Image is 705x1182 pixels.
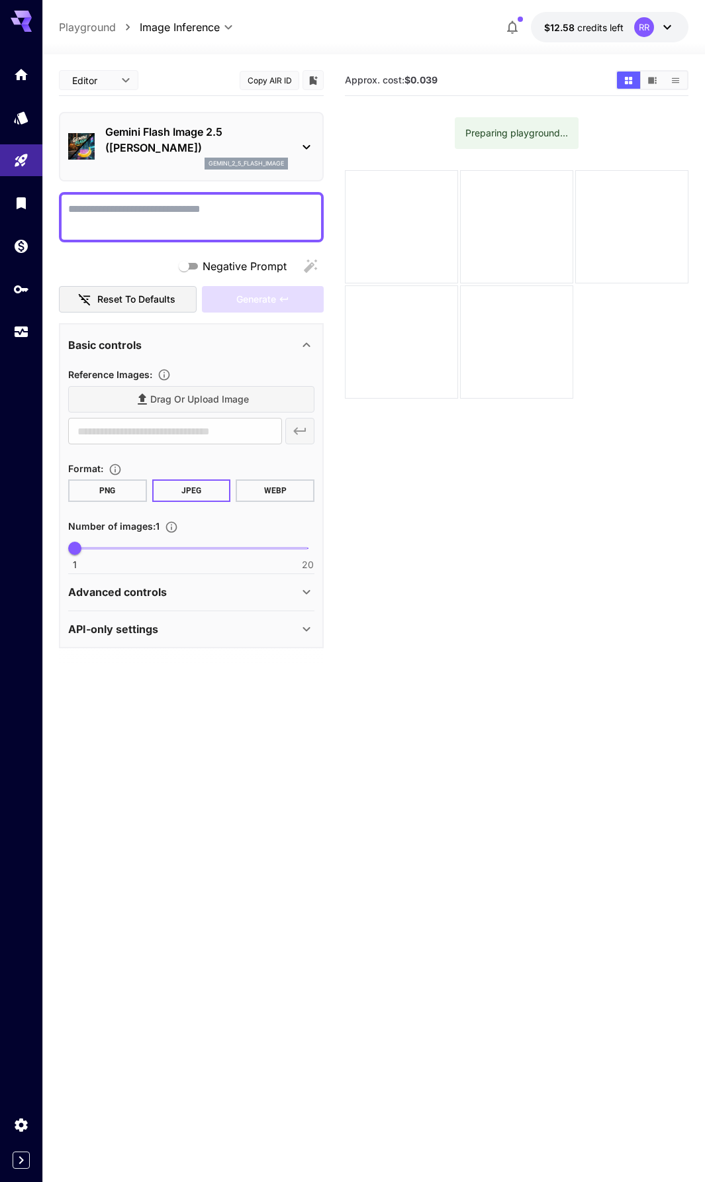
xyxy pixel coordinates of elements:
span: $12.58 [544,22,577,33]
span: Image Inference [140,19,220,35]
a: Playground [59,19,116,35]
div: RR [634,17,654,37]
div: API-only settings [68,613,314,645]
button: Expand sidebar [13,1152,30,1169]
button: Show media in list view [664,72,687,89]
button: Copy AIR ID [240,71,299,90]
button: Add to library [307,72,319,88]
div: Preparing playground... [465,121,568,145]
div: Usage [13,324,29,340]
button: Specify how many images to generate in a single request. Each image generation will be charged se... [160,520,183,534]
div: Basic controls [68,329,314,361]
button: JPEG [152,479,231,502]
button: $12.58426RR [531,12,688,42]
nav: breadcrumb [59,19,140,35]
div: Advanced controls [68,576,314,608]
button: Show media in grid view [617,72,640,89]
button: Upload a reference image to guide the result. This is needed for Image-to-Image or Inpainting. Su... [152,368,176,381]
div: Gemini Flash Image 2.5 ([PERSON_NAME])gemini_2_5_flash_image [68,119,314,175]
p: Advanced controls [68,584,167,600]
div: Wallet [13,238,29,254]
p: Basic controls [68,337,142,353]
span: Reference Images : [68,369,152,380]
span: Negative Prompt [203,258,287,274]
span: credits left [577,22,624,33]
span: Editor [72,74,113,87]
div: Show media in grid viewShow media in video viewShow media in list view [616,70,688,90]
p: Gemini Flash Image 2.5 ([PERSON_NAME]) [105,124,288,156]
p: API-only settings [68,621,158,637]
button: Reset to defaults [59,286,197,313]
div: Home [13,66,29,83]
div: Models [13,109,29,126]
button: Show media in video view [641,72,664,89]
div: API Keys [13,281,29,297]
div: Playground [13,152,29,169]
b: $0.039 [404,74,438,85]
div: Library [13,195,29,211]
span: Format : [68,463,103,474]
button: WEBP [236,479,314,502]
button: Choose the file format for the output image. [103,463,127,476]
p: gemini_2_5_flash_image [209,159,284,168]
span: 20 [302,558,314,571]
div: Settings [13,1116,29,1133]
span: Number of images : 1 [68,520,160,532]
span: Approx. cost: [345,74,438,85]
div: $12.58426 [544,21,624,34]
span: 1 [73,558,77,571]
button: PNG [68,479,147,502]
